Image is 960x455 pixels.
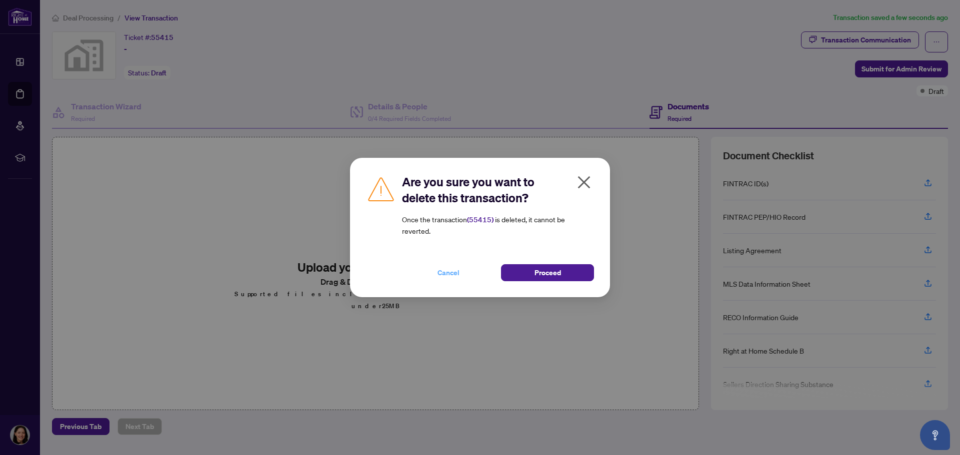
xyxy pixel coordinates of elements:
[402,214,594,236] article: Once the transaction is deleted, it cannot be reverted.
[402,264,495,281] button: Cancel
[576,174,592,190] span: close
[920,420,950,450] button: Open asap
[467,215,493,224] strong: ( 55415 )
[437,265,459,281] span: Cancel
[402,174,594,206] h2: Are you sure you want to delete this transaction?
[534,265,561,281] span: Proceed
[501,264,594,281] button: Proceed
